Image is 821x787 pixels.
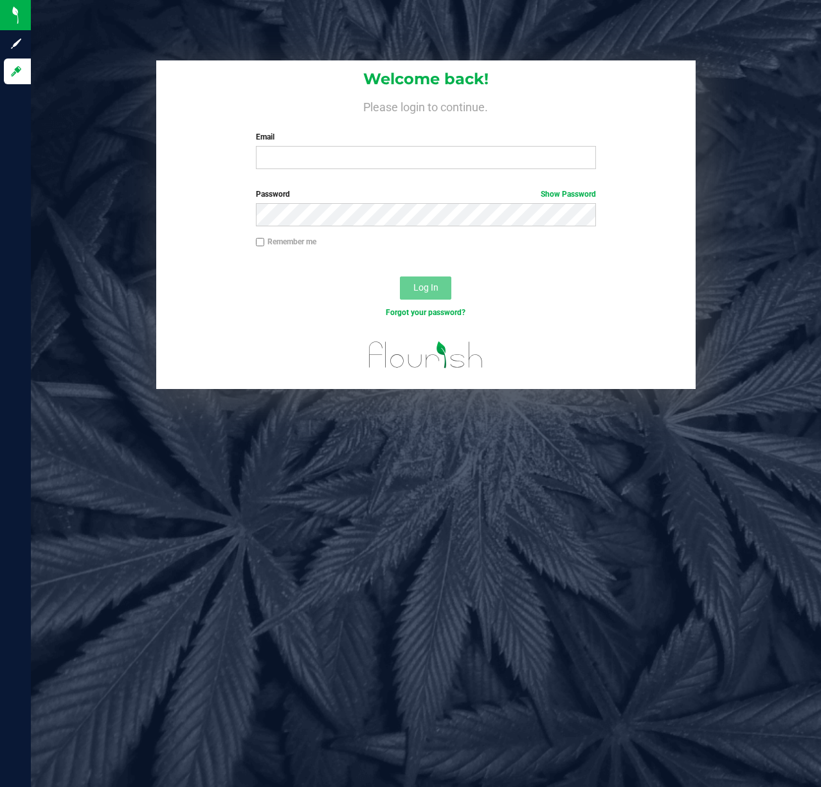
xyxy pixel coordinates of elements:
[386,308,465,317] a: Forgot your password?
[256,238,265,247] input: Remember me
[256,190,290,199] span: Password
[400,276,451,300] button: Log In
[541,190,596,199] a: Show Password
[156,98,696,113] h4: Please login to continue.
[359,332,494,378] img: flourish_logo.svg
[413,282,438,293] span: Log In
[256,236,316,248] label: Remember me
[10,65,23,78] inline-svg: Log in
[256,131,597,143] label: Email
[156,71,696,87] h1: Welcome back!
[10,37,23,50] inline-svg: Sign up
